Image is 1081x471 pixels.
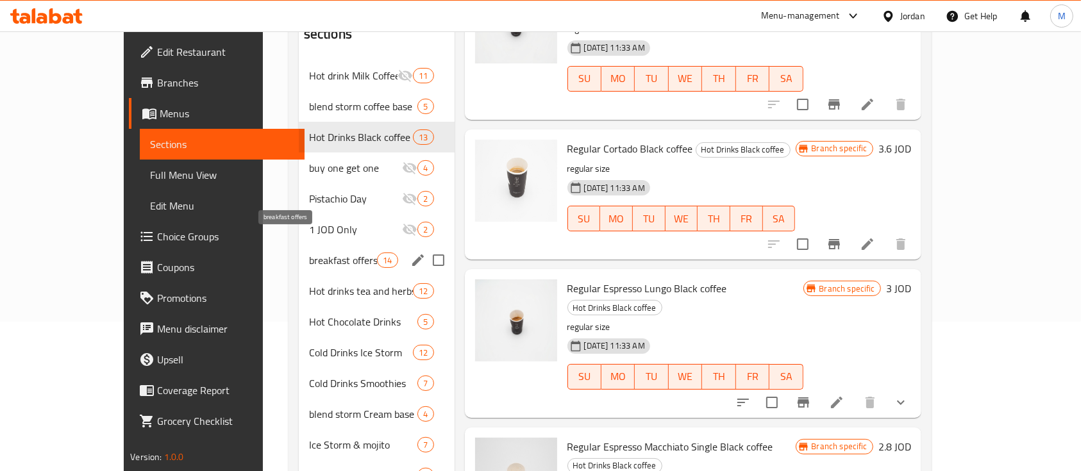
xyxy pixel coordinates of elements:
a: Branches [129,67,305,98]
span: Branch specific [807,440,873,452]
span: FR [741,367,764,386]
button: TU [635,66,668,92]
div: items [417,406,433,422]
span: Full Menu View [150,167,294,183]
span: breakfast offers [309,252,377,268]
span: [DATE] 11:33 AM [579,42,650,54]
h6: 3.6 JOD [878,140,911,158]
svg: Inactive section [402,191,417,206]
span: Select to update [789,231,816,258]
div: items [417,222,433,237]
span: Promotions [157,290,294,306]
span: 12 [414,347,433,359]
div: Pistachio Day2 [299,183,455,214]
span: Edit Restaurant [157,44,294,60]
div: Cold Drinks Smoothies7 [299,368,455,399]
span: Menu disclaimer [157,321,294,336]
div: items [413,283,433,299]
button: MO [601,66,635,92]
span: Pistachio Day [309,191,403,206]
span: 2 [418,224,433,236]
a: Edit menu item [860,97,875,112]
span: SA [775,69,798,88]
div: items [413,68,433,83]
div: items [417,314,433,329]
div: Hot Drinks Black coffee [567,300,662,315]
span: FR [735,210,758,228]
button: TU [635,364,668,390]
div: Hot drinks tea and herbs12 [299,276,455,306]
img: Regular Espresso Lungo Black coffee [475,279,557,361]
button: SA [769,66,803,92]
div: Cold Drinks Ice Storm12 [299,337,455,368]
span: Upsell [157,352,294,367]
svg: Inactive section [402,160,417,176]
div: Hot Chocolate Drinks5 [299,306,455,337]
button: WE [669,364,702,390]
svg: Inactive section [398,68,413,83]
span: Regular Espresso Lungo Black coffee [567,279,727,298]
span: 1.0.0 [164,449,184,465]
a: Menu disclaimer [129,313,305,344]
a: Edit Menu [140,190,305,221]
a: Menus [129,98,305,129]
div: Menu-management [761,8,840,24]
button: SA [763,206,796,231]
span: TU [640,69,663,88]
button: FR [736,364,769,390]
span: Choice Groups [157,229,294,244]
button: sort-choices [728,387,758,418]
div: Cold Drinks Ice Storm [309,345,413,360]
span: MO [607,69,630,88]
span: M [1058,9,1066,23]
span: Hot Drinks Black coffee [568,301,662,315]
button: WE [669,66,702,92]
span: 4 [418,162,433,174]
span: Branches [157,75,294,90]
button: TH [698,206,730,231]
p: regular size [567,161,796,177]
div: Hot drink Milk Coffee11 [299,60,455,91]
span: 4 [418,408,433,420]
span: Cold Drinks Smoothies [309,376,418,391]
span: Hot Chocolate Drinks [309,314,418,329]
button: edit [408,251,428,270]
span: blend storm coffee base [309,99,418,114]
div: items [377,252,398,268]
div: buy one get one [309,160,403,176]
div: blend storm Cream base [309,406,418,422]
button: TH [702,66,735,92]
button: SU [567,66,601,92]
button: SU [567,364,601,390]
span: Select to update [789,91,816,118]
button: SU [567,206,601,231]
span: MO [607,367,630,386]
div: 1 JOD Only [309,222,403,237]
span: TU [638,210,660,228]
span: Coverage Report [157,383,294,398]
span: MO [605,210,628,228]
span: SU [573,210,596,228]
a: Sections [140,129,305,160]
div: 1 JOD Only2 [299,214,455,245]
h6: 3 JOD [886,279,911,297]
span: [DATE] 11:33 AM [579,182,650,194]
span: 5 [418,316,433,328]
span: SA [768,210,791,228]
button: WE [666,206,698,231]
button: Branch-specific-item [819,89,850,120]
span: Hot Drinks Black coffee [309,129,413,145]
span: Ice Storm & mojito [309,437,418,452]
span: Branch specific [814,283,880,295]
a: Coverage Report [129,375,305,406]
span: Hot drink Milk Coffee [309,68,398,83]
a: Upsell [129,344,305,375]
div: buy one get one4 [299,153,455,183]
a: Choice Groups [129,221,305,252]
div: Hot Drinks Black coffee [696,142,791,158]
span: Coupons [157,260,294,275]
span: Regular Espresso Macchiato Single Black coffee [567,437,773,456]
span: Hot drinks tea and herbs [309,283,413,299]
div: Hot Drinks Black coffee13 [299,122,455,153]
